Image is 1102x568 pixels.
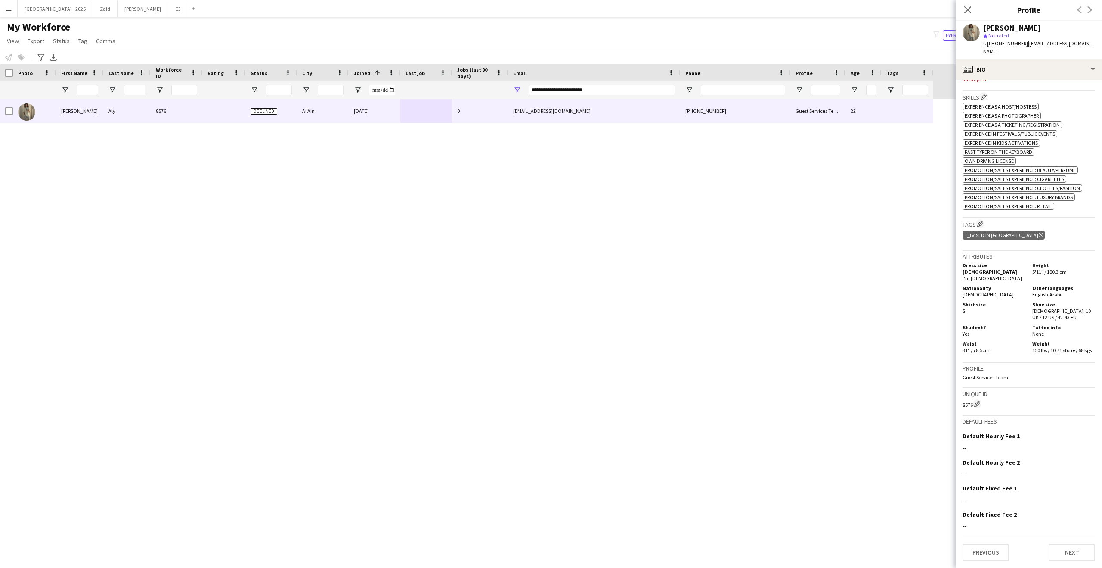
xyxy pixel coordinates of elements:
button: C3 [168,0,188,17]
div: 22 [845,99,882,123]
span: 5'11" / 180.3 cm [1032,268,1067,275]
span: t. [PHONE_NUMBER] [983,40,1028,47]
a: Tag [75,35,91,47]
span: Promotion/Sales Experience: Luxury Brands [965,194,1073,200]
span: 150 lbs / 10.71 stone / 68 kgs [1032,347,1092,353]
app-action-btn: Advanced filters [36,52,46,62]
span: Own Driving License [965,158,1014,164]
button: Open Filter Menu [108,86,116,94]
span: Not rated [988,32,1009,39]
span: Fast Typer on the Keyboard [965,149,1032,155]
button: Everyone12,727 [943,30,988,41]
span: Experience as a Photographer [965,112,1039,119]
span: Experience as a Ticketing/Registration [965,122,1060,128]
div: Guest Services Team [790,99,845,123]
input: First Name Filter Input [77,85,98,95]
a: View [3,35,22,47]
input: Last Name Filter Input [124,85,145,95]
button: Open Filter Menu [61,86,69,94]
button: Open Filter Menu [354,86,362,94]
span: Experience in Kids Activations [965,140,1038,146]
input: City Filter Input [318,85,344,95]
span: Last job [406,70,425,76]
h3: Default Hourly Fee 2 [963,459,1020,466]
span: View [7,37,19,45]
span: Email [513,70,527,76]
div: Bio [956,59,1102,80]
h3: Unique ID [963,390,1095,398]
div: [PHONE_NUMBER] [680,99,790,123]
a: Export [24,35,48,47]
a: Status [50,35,73,47]
input: Email Filter Input [529,85,675,95]
button: Open Filter Menu [796,86,803,94]
span: S [963,308,965,314]
div: -- [963,496,1095,503]
button: Open Filter Menu [851,86,858,94]
app-action-btn: Export XLSX [48,52,59,62]
div: Al Ain [297,99,349,123]
span: Jobs (last 90 days) [457,66,492,79]
span: Promotion/Sales Experience: Retail [965,203,1052,209]
h5: Tattoo info [1032,324,1095,331]
span: Promotion/Sales Experience: Clothes/Fashion [965,185,1080,191]
span: Promotion/Sales Experience: Beauty/Perfume [965,167,1076,173]
span: Experience in Festivals/Public Events [965,131,1055,137]
span: None [1032,331,1044,337]
input: Status Filter Input [266,85,292,95]
h3: Profile [963,365,1095,372]
button: Open Filter Menu [251,86,258,94]
div: 1_Based in [GEOGRAPHIC_DATA] [963,231,1045,240]
a: Comms [93,35,119,47]
span: Experience as a Host/Hostess [965,103,1037,110]
h5: Shoe size [1032,301,1095,308]
span: Declined [251,108,277,115]
span: Tag [78,37,87,45]
div: [PERSON_NAME] [56,99,103,123]
span: Photo [18,70,33,76]
span: 31" / 78.5cm [963,347,990,353]
span: Last Name [108,70,134,76]
h3: Default Hourly Fee 1 [963,432,1020,440]
input: Profile Filter Input [811,85,840,95]
div: 8576 [963,399,1095,408]
p: Guest Services Team [963,374,1095,381]
div: [DATE] [349,99,400,123]
span: Export [28,37,44,45]
div: Aly [103,99,151,123]
div: -- [963,444,1095,452]
h5: Nationality [963,285,1025,291]
span: | [EMAIL_ADDRESS][DOMAIN_NAME] [983,40,1092,54]
button: [PERSON_NAME] [118,0,168,17]
span: Tags [887,70,898,76]
span: My Workforce [7,21,70,34]
h3: Profile [956,4,1102,16]
input: Tags Filter Input [902,85,928,95]
span: Workforce ID [156,66,187,79]
div: 8576 [151,99,202,123]
h5: Waist [963,340,1025,347]
button: Open Filter Menu [685,86,693,94]
h3: Default fees [963,418,1095,425]
div: [PERSON_NAME] [983,24,1041,32]
span: Joined [354,70,371,76]
span: Status [251,70,267,76]
img: Mohammed Aly [18,103,35,121]
h3: Tags [963,219,1095,228]
h5: Height [1032,262,1095,268]
button: Open Filter Menu [513,86,521,94]
span: Yes [963,331,969,337]
span: Profile [796,70,813,76]
button: [GEOGRAPHIC_DATA] - 2025 [18,0,93,17]
h3: Skills [963,92,1095,101]
button: Next [1049,544,1095,561]
span: Rating [207,70,224,76]
span: English , [1032,291,1049,298]
h3: Default Fixed Fee 2 [963,511,1017,518]
button: Open Filter Menu [887,86,895,94]
span: I'm [DEMOGRAPHIC_DATA] [963,275,1022,281]
span: Arabic [1049,291,1064,298]
h5: Dress size [DEMOGRAPHIC_DATA] [963,262,1025,275]
span: [DEMOGRAPHIC_DATA] [963,291,1014,298]
div: -- [963,522,1095,530]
